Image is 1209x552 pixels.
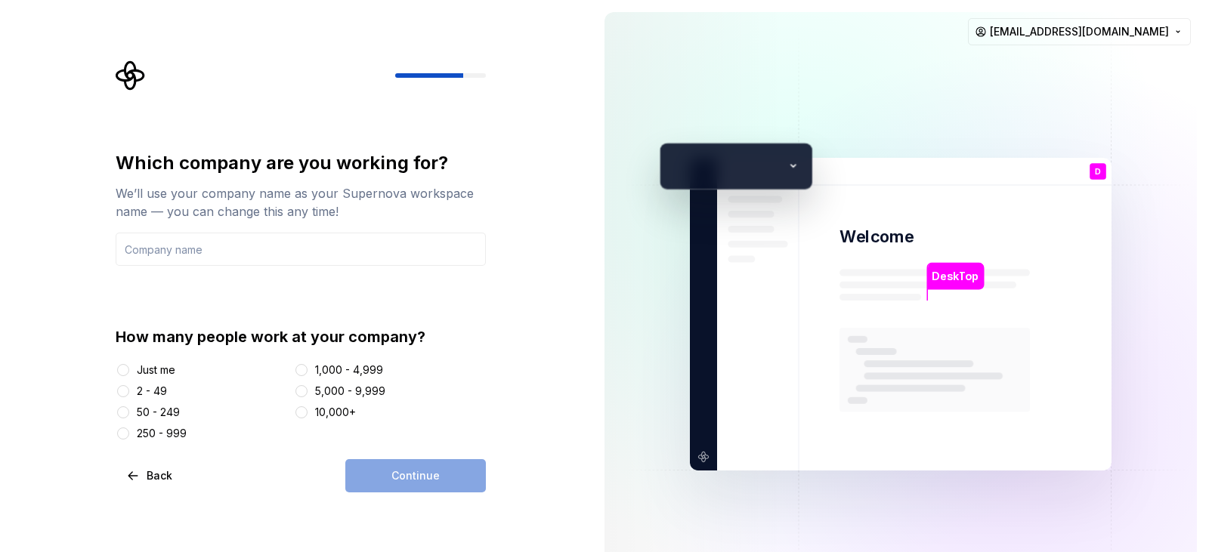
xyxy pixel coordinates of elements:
div: 250 - 999 [137,426,187,441]
div: 5,000 - 9,999 [315,384,385,399]
div: 2 - 49 [137,384,167,399]
div: 50 - 249 [137,405,180,420]
div: Which company are you working for? [116,151,486,175]
p: DeskTop [932,268,979,285]
span: [EMAIL_ADDRESS][DOMAIN_NAME] [990,24,1169,39]
div: 1,000 - 4,999 [315,362,383,378]
button: Back [116,459,185,492]
div: How many people work at your company? [116,326,486,347]
input: Company name [116,233,486,266]
p: D [1095,168,1101,176]
div: Just me [137,362,175,378]
p: Welcome [839,226,914,248]
span: Back [147,468,172,483]
button: [EMAIL_ADDRESS][DOMAIN_NAME] [968,18,1191,45]
svg: Supernova Logo [116,60,146,91]
div: We’ll use your company name as your Supernova workspace name — you can change this any time! [116,184,486,220]
div: 10,000+ [315,405,356,420]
